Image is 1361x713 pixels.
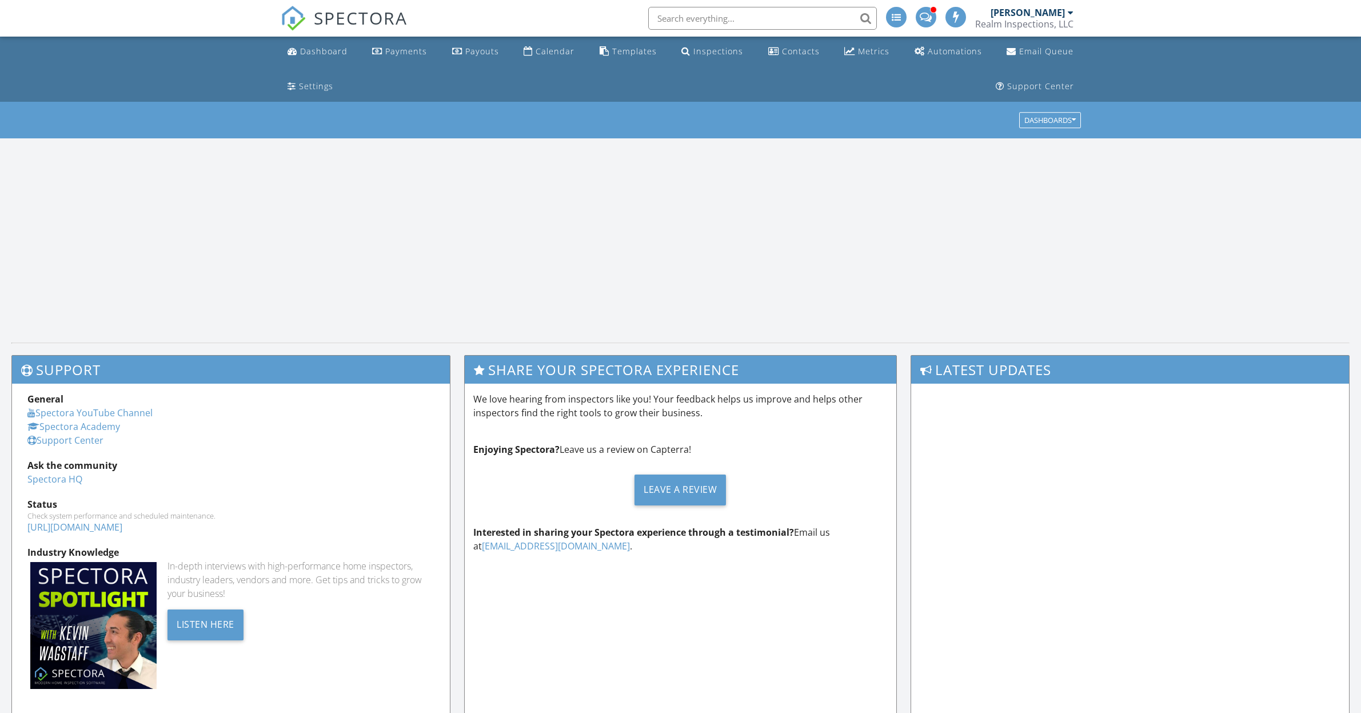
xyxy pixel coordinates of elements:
[385,46,427,57] div: Payments
[27,459,434,472] div: Ask the community
[1019,113,1081,129] button: Dashboards
[281,15,408,39] a: SPECTORA
[283,41,352,62] a: Dashboard
[482,540,630,552] a: [EMAIL_ADDRESS][DOMAIN_NAME]
[299,81,333,91] div: Settings
[167,559,434,600] div: In-depth interviews with high-performance home inspectors, industry leaders, vendors and more. Ge...
[27,393,63,405] strong: General
[595,41,661,62] a: Templates
[840,41,894,62] a: Metrics
[473,443,560,456] strong: Enjoying Spectora?
[764,41,824,62] a: Contacts
[693,46,743,57] div: Inspections
[27,473,82,485] a: Spectora HQ
[1002,41,1078,62] a: Email Queue
[910,41,987,62] a: Automations (Advanced)
[991,7,1065,18] div: [PERSON_NAME]
[473,443,887,456] p: Leave us a review on Capterra!
[465,356,896,384] h3: Share Your Spectora Experience
[27,521,122,533] a: [URL][DOMAIN_NAME]
[911,356,1349,384] h3: Latest Updates
[634,475,726,505] div: Leave a Review
[473,525,887,553] p: Email us at .
[12,356,450,384] h3: Support
[1024,117,1076,125] div: Dashboards
[27,545,434,559] div: Industry Knowledge
[281,6,306,31] img: The Best Home Inspection Software - Spectora
[536,46,574,57] div: Calendar
[300,46,348,57] div: Dashboard
[677,41,748,62] a: Inspections
[448,41,504,62] a: Payouts
[473,465,887,514] a: Leave a Review
[167,618,244,630] a: Listen Here
[283,76,338,97] a: Settings
[1007,81,1074,91] div: Support Center
[314,6,408,30] span: SPECTORA
[858,46,889,57] div: Metrics
[27,434,103,447] a: Support Center
[465,46,499,57] div: Payouts
[975,18,1073,30] div: Realm Inspections, LLC
[648,7,877,30] input: Search everything...
[473,526,794,539] strong: Interested in sharing your Spectora experience through a testimonial?
[368,41,432,62] a: Payments
[27,407,153,419] a: Spectora YouTube Channel
[928,46,982,57] div: Automations
[519,41,579,62] a: Calendar
[991,76,1079,97] a: Support Center
[27,511,434,520] div: Check system performance and scheduled maintenance.
[27,420,120,433] a: Spectora Academy
[782,46,820,57] div: Contacts
[27,497,434,511] div: Status
[612,46,657,57] div: Templates
[167,610,244,640] div: Listen Here
[473,392,887,420] p: We love hearing from inspectors like you! Your feedback helps us improve and helps other inspecto...
[30,562,157,688] img: Spectoraspolightmain
[1019,46,1073,57] div: Email Queue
